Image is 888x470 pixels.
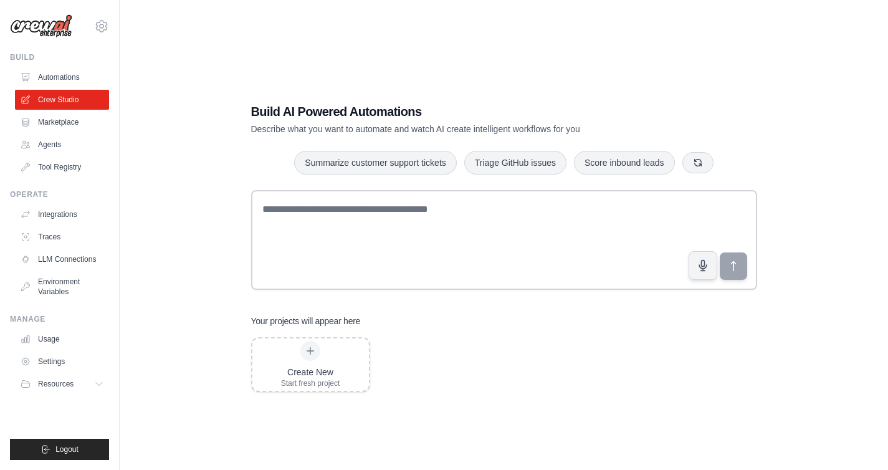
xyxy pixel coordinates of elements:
[464,151,566,175] button: Triage GitHub issues
[15,204,109,224] a: Integrations
[38,379,74,389] span: Resources
[10,52,109,62] div: Build
[281,378,340,388] div: Start fresh project
[15,90,109,110] a: Crew Studio
[15,135,109,155] a: Agents
[10,439,109,460] button: Logout
[15,272,109,302] a: Environment Variables
[10,314,109,324] div: Manage
[15,329,109,349] a: Usage
[15,157,109,177] a: Tool Registry
[10,14,72,38] img: Logo
[55,444,79,454] span: Logout
[281,366,340,378] div: Create New
[15,227,109,247] a: Traces
[15,249,109,269] a: LLM Connections
[15,112,109,132] a: Marketplace
[15,352,109,372] a: Settings
[574,151,675,175] button: Score inbound leads
[251,103,670,120] h1: Build AI Powered Automations
[689,251,717,280] button: Click to speak your automation idea
[294,151,456,175] button: Summarize customer support tickets
[251,123,670,135] p: Describe what you want to automate and watch AI create intelligent workflows for you
[15,67,109,87] a: Automations
[10,189,109,199] div: Operate
[251,315,361,327] h3: Your projects will appear here
[682,152,714,173] button: Get new suggestions
[15,374,109,394] button: Resources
